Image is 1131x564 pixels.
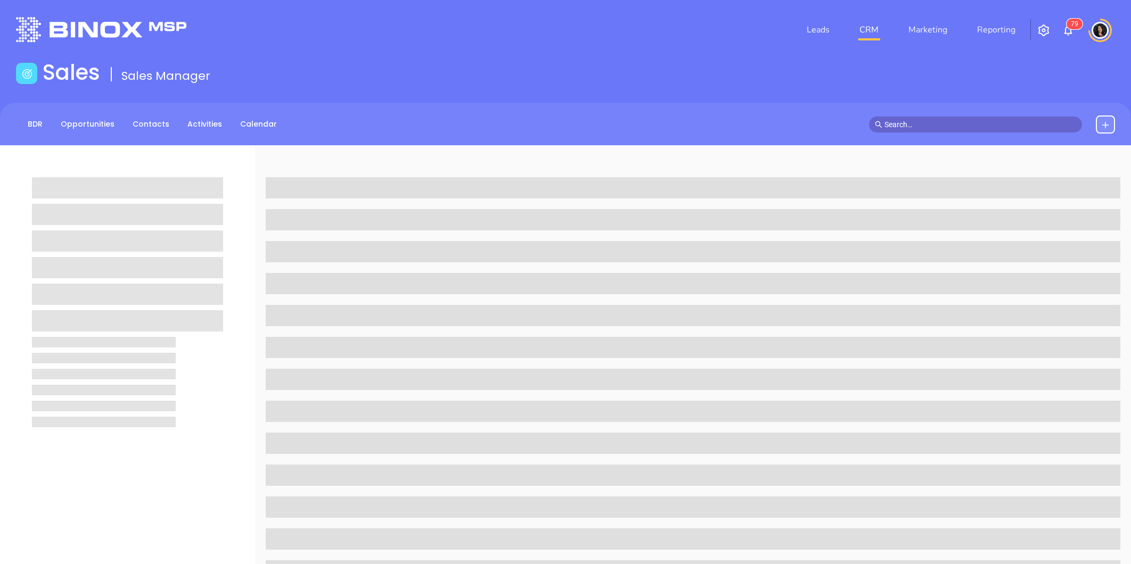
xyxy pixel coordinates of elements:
[904,19,952,40] a: Marketing
[1062,24,1075,37] img: iconNotification
[855,19,883,40] a: CRM
[121,68,210,84] span: Sales Manager
[234,115,283,133] a: Calendar
[181,115,228,133] a: Activities
[126,115,176,133] a: Contacts
[1092,22,1109,39] img: user
[884,119,1076,130] input: Search…
[1075,20,1078,28] span: 9
[43,60,100,85] h1: Sales
[802,19,834,40] a: Leads
[1037,24,1050,37] img: iconSetting
[1067,19,1083,29] sup: 79
[973,19,1020,40] a: Reporting
[21,115,49,133] a: BDR
[1071,20,1075,28] span: 7
[16,17,186,42] img: logo
[875,121,882,128] span: search
[54,115,121,133] a: Opportunities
